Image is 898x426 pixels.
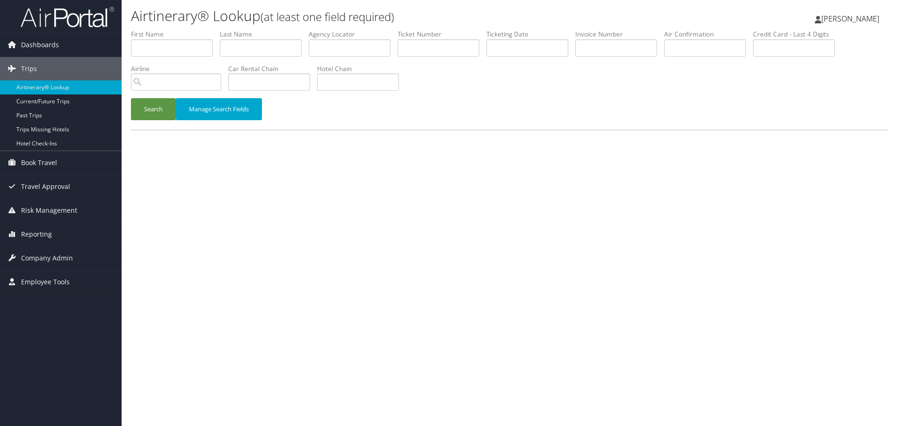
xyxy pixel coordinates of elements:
span: Employee Tools [21,270,70,294]
label: First Name [131,29,220,39]
label: Air Confirmation [664,29,753,39]
span: Book Travel [21,151,57,174]
span: Risk Management [21,199,77,222]
span: Trips [21,57,37,80]
label: Invoice Number [575,29,664,39]
button: Manage Search Fields [176,98,262,120]
label: Last Name [220,29,309,39]
label: Agency Locator [309,29,398,39]
h1: Airtinerary® Lookup [131,6,636,26]
span: Dashboards [21,33,59,57]
label: Airline [131,64,228,73]
span: Travel Approval [21,175,70,198]
span: [PERSON_NAME] [821,14,879,24]
label: Ticket Number [398,29,486,39]
a: [PERSON_NAME] [815,5,889,33]
small: (at least one field required) [261,9,394,24]
button: Search [131,98,176,120]
label: Ticketing Date [486,29,575,39]
span: Company Admin [21,246,73,270]
label: Hotel Chain [317,64,406,73]
span: Reporting [21,223,52,246]
label: Credit Card - Last 4 Digits [753,29,842,39]
img: airportal-logo.png [21,6,114,28]
label: Car Rental Chain [228,64,317,73]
